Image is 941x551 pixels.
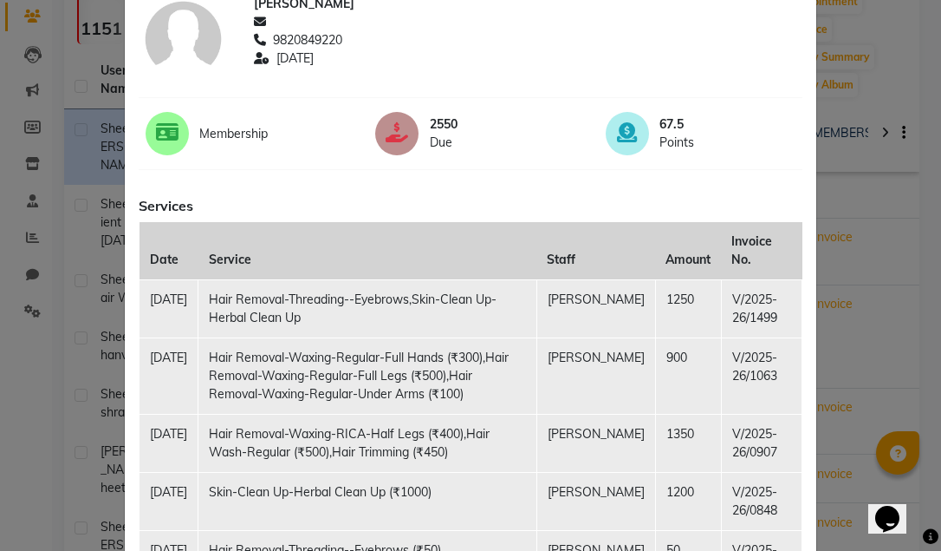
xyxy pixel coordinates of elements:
[536,472,655,530] td: [PERSON_NAME]
[198,414,537,472] td: Hair Removal-Waxing-RICA-Half Legs (₹400),Hair Wash-Regular (₹500),Hair Trimming (₹450)
[536,279,655,338] td: [PERSON_NAME]
[655,279,721,338] td: 1250
[721,472,801,530] td: V/2025-26/0848
[655,338,721,414] td: 900
[659,115,795,134] span: 67.5
[139,198,802,214] h6: Services
[536,338,655,414] td: [PERSON_NAME]
[721,414,801,472] td: V/2025-26/0907
[140,414,198,472] td: [DATE]
[198,472,537,530] td: Skin-Clean Up-Herbal Clean Up (₹1000)
[721,222,801,280] th: Invoice No.
[655,472,721,530] td: 1200
[198,338,537,414] td: Hair Removal-Waxing-Regular-Full Hands (₹300),Hair Removal-Waxing-Regular-Full Legs (₹500),Hair R...
[868,482,924,534] iframe: chat widget
[430,134,566,152] span: Due
[140,279,198,338] td: [DATE]
[273,31,342,49] span: 9820849220
[140,338,198,414] td: [DATE]
[659,134,795,152] span: Points
[140,472,198,530] td: [DATE]
[721,338,801,414] td: V/2025-26/1063
[140,222,198,280] th: Date
[655,414,721,472] td: 1350
[198,279,537,338] td: Hair Removal-Threading--Eyebrows,Skin-Clean Up-Herbal Clean Up
[199,125,335,143] span: Membership
[430,115,566,134] span: 2550
[721,279,801,338] td: V/2025-26/1499
[655,222,721,280] th: Amount
[536,222,655,280] th: Staff
[536,414,655,472] td: [PERSON_NAME]
[198,222,537,280] th: Service
[276,49,314,68] span: [DATE]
